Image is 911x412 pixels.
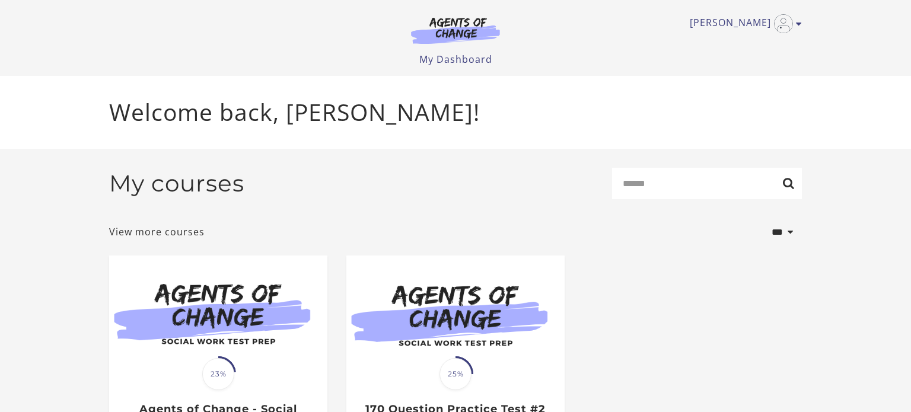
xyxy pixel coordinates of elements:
a: View more courses [109,225,205,239]
a: Toggle menu [690,14,796,33]
a: My Dashboard [419,53,492,66]
span: 25% [439,358,472,390]
h2: My courses [109,170,244,197]
img: Agents of Change Logo [399,17,512,44]
span: 23% [202,358,234,390]
p: Welcome back, [PERSON_NAME]! [109,95,802,130]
